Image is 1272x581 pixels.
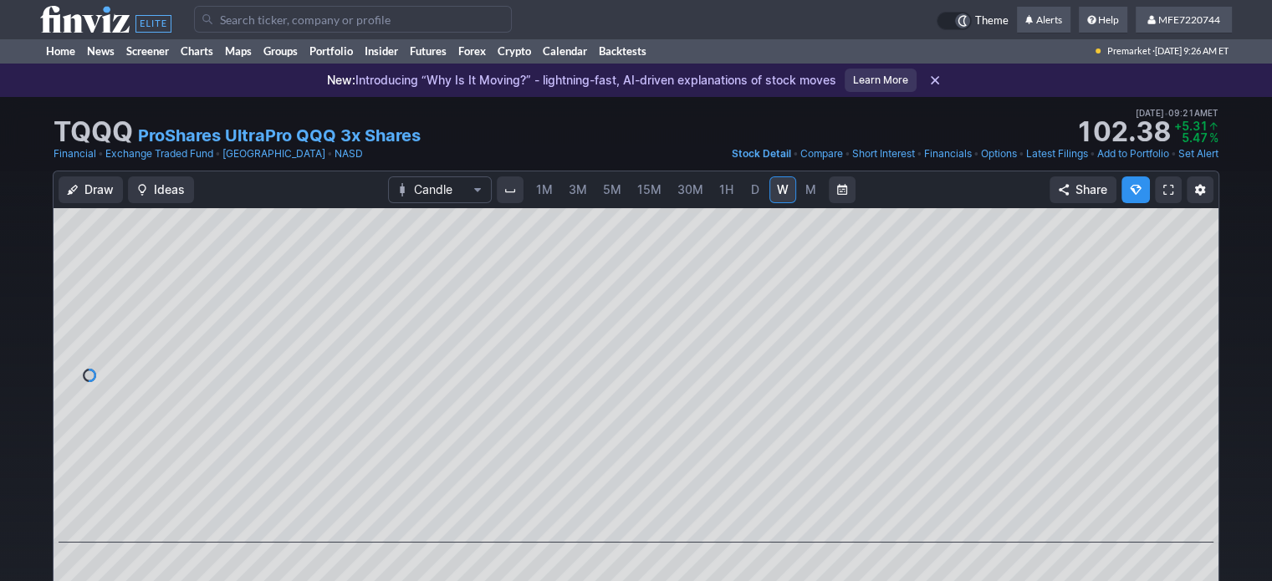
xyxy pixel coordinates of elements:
[1155,176,1182,203] a: Fullscreen
[222,145,325,162] a: [GEOGRAPHIC_DATA]
[1178,145,1218,162] a: Set Alert
[154,181,185,198] span: Ideas
[215,145,221,162] span: •
[595,176,629,203] a: 5M
[1050,176,1116,203] button: Share
[327,72,836,89] p: Introducing “Why Is It Moving?” - lightning-fast, AI-driven explanations of stock moves
[845,69,917,92] a: Learn More
[975,12,1009,30] span: Theme
[751,182,759,196] span: D
[120,38,175,64] a: Screener
[769,176,796,203] a: W
[670,176,711,203] a: 30M
[1209,130,1218,145] span: %
[1187,176,1213,203] button: Chart Settings
[937,12,1009,30] a: Theme
[54,145,96,162] a: Financial
[1158,13,1220,26] span: MFE7220744
[973,145,979,162] span: •
[404,38,452,64] a: Futures
[1107,38,1155,64] span: Premarket ·
[805,182,816,196] span: M
[54,119,133,145] h1: TQQQ
[561,176,595,203] a: 3M
[742,176,769,203] a: D
[603,182,621,196] span: 5M
[529,176,560,203] a: 1M
[258,38,304,64] a: Groups
[1097,145,1169,162] a: Add to Portfolio
[732,147,791,160] span: Stock Detail
[845,145,851,162] span: •
[98,145,104,162] span: •
[138,124,421,147] a: ProShares UltraPro QQQ 3x Shares
[1174,119,1208,133] span: +5.31
[777,182,789,196] span: W
[800,145,843,162] a: Compare
[593,38,652,64] a: Backtests
[219,38,258,64] a: Maps
[128,176,194,203] button: Ideas
[1182,130,1208,145] span: 5.47
[194,6,512,33] input: Search
[569,182,587,196] span: 3M
[852,145,915,162] a: Short Interest
[105,145,213,162] a: Exchange Traded Fund
[335,145,363,162] a: NASD
[712,176,741,203] a: 1H
[1155,38,1229,64] span: [DATE] 9:26 AM ET
[40,38,81,64] a: Home
[388,176,492,203] button: Chart Type
[1121,176,1150,203] button: Explore new features
[630,176,669,203] a: 15M
[304,38,359,64] a: Portfolio
[677,182,703,196] span: 30M
[1136,7,1232,33] a: MFE7220744
[59,176,123,203] button: Draw
[1075,119,1171,145] strong: 102.38
[452,38,492,64] a: Forex
[1171,145,1177,162] span: •
[1075,181,1107,198] span: Share
[327,145,333,162] span: •
[536,182,553,196] span: 1M
[797,176,824,203] a: M
[414,181,466,198] span: Candle
[1026,147,1088,160] span: Latest Filings
[175,38,219,64] a: Charts
[492,38,537,64] a: Crypto
[1019,145,1024,162] span: •
[1079,7,1127,33] a: Help
[1136,105,1218,120] span: [DATE] 09:21AM ET
[829,176,856,203] button: Range
[359,38,404,64] a: Insider
[637,182,662,196] span: 15M
[793,145,799,162] span: •
[81,38,120,64] a: News
[1026,145,1088,162] a: Latest Filings
[981,145,1017,162] a: Options
[84,181,114,198] span: Draw
[497,176,524,203] button: Interval
[327,73,355,87] span: New:
[924,145,972,162] a: Financials
[1164,105,1168,120] span: •
[732,145,791,162] a: Stock Detail
[537,38,593,64] a: Calendar
[719,182,733,196] span: 1H
[1017,7,1070,33] a: Alerts
[1090,145,1096,162] span: •
[917,145,922,162] span: •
